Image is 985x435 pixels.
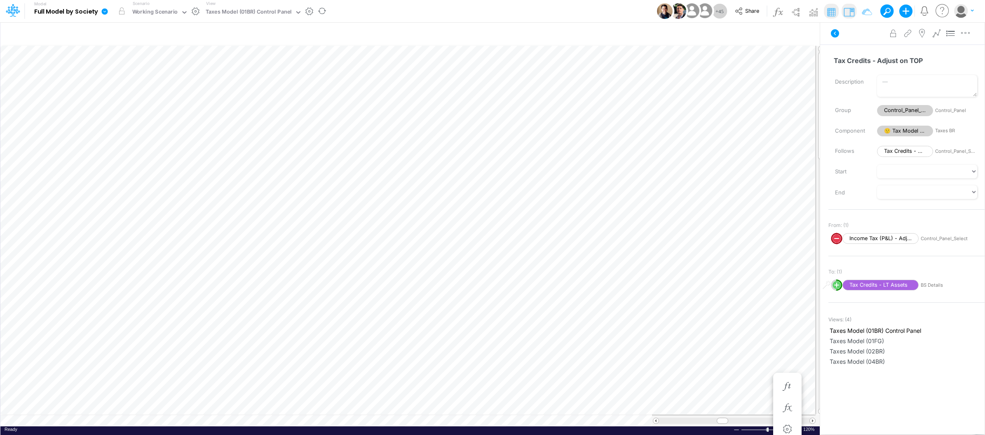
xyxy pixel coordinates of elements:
span: Ready [5,427,17,432]
span: Control_Panel_Select [877,105,933,116]
span: To: (1) [828,268,842,276]
span: Taxes Model (01FG) [830,337,983,345]
a: Notifications [920,6,929,16]
label: Group [829,103,871,117]
span: Taxes BR [935,127,977,134]
div: Taxes Model (01BR) Control Panel [206,8,292,17]
input: Type a title here [7,26,640,43]
span: Control_Panel_Select [935,148,977,155]
span: Taxes Model (02BR) [830,347,983,355]
button: Share [731,5,765,18]
span: Share [745,7,759,14]
img: User Image Icon [682,2,701,20]
span: Views: ( 4 ) [828,316,851,323]
svg: circle with outer border [831,279,842,291]
div: In Ready mode [5,426,17,433]
img: User Image Icon [671,3,686,19]
img: User Image Icon [695,2,714,20]
label: Start [829,165,871,179]
span: Tax Credits - LT Assets [842,280,919,291]
span: Tax Credits - Adjust on TOP [877,146,933,157]
svg: circle with outer border [831,233,842,244]
img: User Image Icon [657,3,673,19]
span: 120% [803,426,816,433]
span: From: (1) [828,222,849,229]
label: Follows [829,144,871,158]
div: Zoom [767,428,769,432]
b: Full Model by Society [34,8,98,16]
label: Component [829,124,871,138]
span: 🙂 Tax Model BR [877,126,933,137]
div: Zoom [741,426,793,433]
span: Income Tax (P&L) - Adj on Top [842,233,919,244]
label: Description [829,75,871,89]
span: Taxes Model (04BR) [830,357,983,366]
div: Zoom level [803,426,816,433]
div: Working Scenario [132,8,178,17]
label: View [206,0,216,7]
input: — Node name — [828,53,978,68]
label: Model [34,2,47,7]
span: Control_Panel [935,107,977,114]
span: + 45 [715,9,724,14]
span: Taxes Model (01BR) Control Panel [830,326,983,335]
label: End [829,186,871,200]
label: Scenario [133,0,150,7]
div: Zoom Out [733,427,740,433]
